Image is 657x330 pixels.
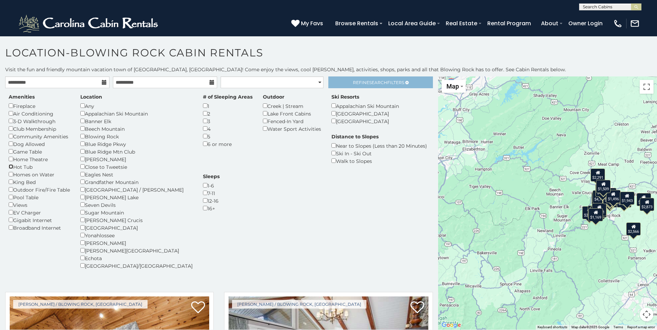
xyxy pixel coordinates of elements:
div: $2,873 [640,198,654,211]
div: $1,286 [603,191,618,204]
div: [PERSON_NAME] [80,155,193,163]
div: Appalachian Ski Mountain [331,102,399,110]
a: Report a map error [627,325,655,329]
div: Appalachian Ski Mountain [80,110,193,117]
div: Pool Table [9,193,70,201]
div: [GEOGRAPHIC_DATA] [331,110,399,117]
div: Home Theatre [9,155,70,163]
label: Outdoor [263,93,284,100]
a: Browse Rentals [332,17,382,29]
div: $4,774 [593,190,607,203]
div: Dog Allowed [9,140,70,148]
div: Community Amenities [9,132,70,140]
div: Blue Ridge Mtn Club [80,148,193,155]
div: 6 or more [203,140,252,148]
span: Map data ©2025 Google [571,325,609,329]
div: Game Table [9,148,70,155]
div: Homes on Water [9,171,70,178]
div: Any [80,102,193,110]
div: $1,943 [620,192,634,205]
div: Grandfather Mountain [80,178,193,186]
label: Sleeps [203,173,220,180]
div: Broadband Internet [9,224,70,231]
div: Views [9,201,70,209]
div: $2,597 [582,206,596,219]
div: Water Sport Activities [263,125,321,132]
div: $1,191 [592,203,606,216]
div: King Bed [9,178,70,186]
a: [PERSON_NAME] / Blowing Rock, [GEOGRAPHIC_DATA] [232,300,366,309]
span: Search [369,80,387,85]
a: Owner Login [565,17,606,29]
div: 4 [203,125,252,132]
div: [GEOGRAPHIC_DATA] / [PERSON_NAME] [80,186,193,193]
div: [PERSON_NAME] Crucis [80,216,193,224]
div: Sugar Mountain [80,209,193,216]
div: $1,751 [636,193,651,206]
div: Yonahlossee [80,231,193,239]
button: Keyboard shortcuts [538,325,567,330]
div: 16+ [203,204,220,212]
label: Amenities [9,93,35,100]
label: Distance to Slopes [331,133,379,140]
a: Rental Program [484,17,534,29]
div: Close to Tweetsie [80,163,193,171]
div: 3-D Walkthrough [9,117,70,125]
a: Add to favorites [410,301,424,315]
div: Hot Tub [9,163,70,171]
span: My Favs [301,19,323,28]
div: $1,509 [596,180,611,193]
div: 1 [203,102,252,110]
div: 5 [203,132,252,140]
span: Map [446,83,459,90]
label: Location [80,93,102,100]
div: $1,496 [606,190,620,203]
div: $2,331 [591,192,606,205]
div: 1-6 [203,182,220,189]
div: 12-16 [203,197,220,204]
a: About [538,17,562,29]
div: Air Conditioning [9,110,70,117]
div: $1,438 [588,205,602,219]
div: Club Membership [9,125,70,132]
a: Add to favorites [191,301,205,315]
button: Toggle fullscreen view [640,80,654,94]
a: Local Area Guide [385,17,439,29]
a: [PERSON_NAME] / Blowing Rock, [GEOGRAPHIC_DATA] [13,300,148,309]
button: Map camera controls [640,308,654,321]
div: $1,169 [588,208,603,221]
div: [GEOGRAPHIC_DATA] [331,117,399,125]
a: Terms (opens in new tab) [613,325,623,329]
img: Google [440,321,463,330]
a: Open this area in Google Maps (opens a new window) [440,321,463,330]
div: Seven Devils [80,201,193,209]
div: 7-11 [203,189,220,197]
div: Ski In - Ski Out [331,149,427,157]
div: Lake Front Cabins [263,110,321,117]
div: $1,978 [592,204,607,218]
div: EV Charger [9,209,70,216]
img: phone-regular-white.png [613,19,623,28]
button: Change map style [442,80,466,93]
img: mail-regular-white.png [630,19,640,28]
a: Real Estate [442,17,481,29]
div: Echota [80,254,193,262]
div: 3 [203,117,252,125]
div: [PERSON_NAME] [80,239,193,247]
div: $2,566 [626,222,641,236]
label: # of Sleeping Areas [203,93,252,100]
div: [GEOGRAPHIC_DATA] [80,224,193,231]
div: [PERSON_NAME][GEOGRAPHIC_DATA] [80,247,193,254]
div: Banner Elk [80,117,193,125]
a: My Favs [291,19,325,28]
span: Refine Filters [353,80,404,85]
a: RefineSearchFilters [328,76,433,88]
div: Eagles Nest [80,171,193,178]
div: Beech Mountain [80,125,193,132]
div: $1,754 [595,184,610,197]
div: Fenced-In Yard [263,117,321,125]
div: [PERSON_NAME] Lake [80,193,193,201]
div: [GEOGRAPHIC_DATA]/[GEOGRAPHIC_DATA] [80,262,193,269]
div: Walk to Slopes [331,157,427,165]
img: White-1-2.png [17,13,161,34]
